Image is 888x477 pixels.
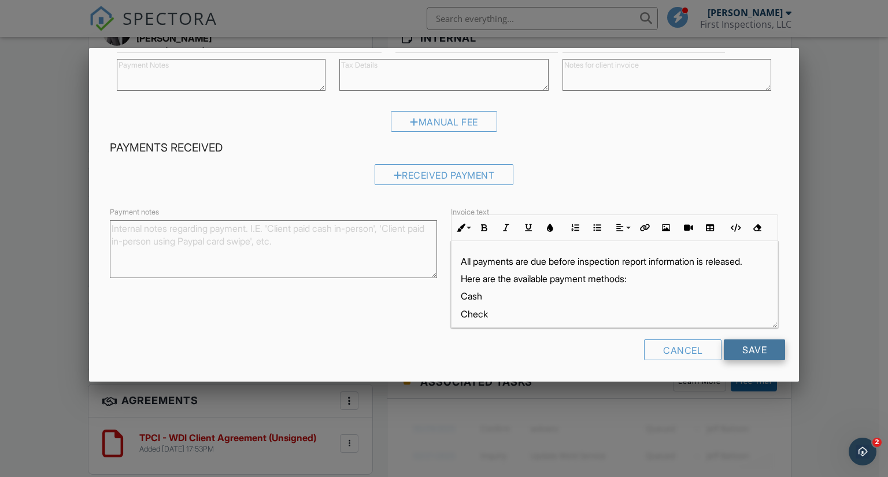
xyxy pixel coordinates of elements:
[849,438,876,465] iframe: Intercom live chat
[473,217,495,239] button: Bold (Ctrl+B)
[461,325,768,338] p: Zelle® * may have daily limits
[633,217,655,239] button: Insert Link (Ctrl+K)
[495,217,517,239] button: Italic (Ctrl+I)
[655,217,677,239] button: Insert Image (Ctrl+P)
[746,217,768,239] button: Clear Formatting
[539,217,561,239] button: Colors
[391,111,497,132] div: Manual Fee
[872,438,882,447] span: 2
[677,217,699,239] button: Insert Video
[699,217,721,239] button: Insert Table
[451,207,489,217] label: Invoice text
[461,308,768,320] p: Check
[461,272,768,285] p: Here are the available payment methods:
[517,217,539,239] button: Underline (Ctrl+U)
[110,140,779,156] h4: Payments Received
[586,217,608,239] button: Unordered List
[461,255,768,268] p: All payments are due before inspection report information is released.
[564,217,586,239] button: Ordered List
[461,290,768,302] p: Cash
[391,119,497,131] a: Manual Fee
[110,207,159,217] label: Payment notes
[644,339,721,360] div: Cancel
[724,339,785,360] input: Save
[375,164,514,185] div: Received Payment
[375,172,514,183] a: Received Payment
[611,217,633,239] button: Align
[724,217,746,239] button: Code View
[452,217,473,239] button: Inline Style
